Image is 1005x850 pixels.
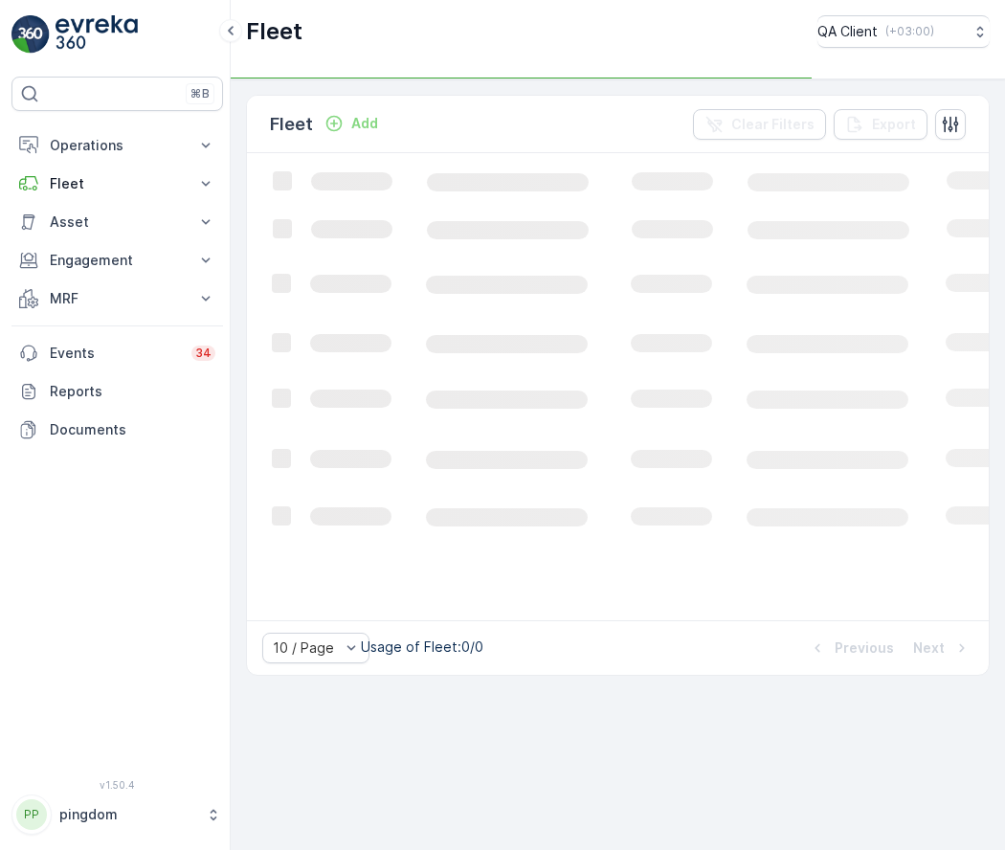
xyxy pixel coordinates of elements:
div: PP [16,799,47,830]
p: MRF [50,289,185,308]
button: Asset [11,203,223,241]
button: Operations [11,126,223,165]
img: logo [11,15,50,54]
a: Documents [11,411,223,449]
p: Reports [50,382,215,401]
p: Events [50,344,180,363]
img: logo_light-DOdMpM7g.png [56,15,138,54]
p: Add [351,114,378,133]
p: 34 [195,346,212,361]
p: Clear Filters [731,115,815,134]
p: pingdom [59,805,196,824]
button: Fleet [11,165,223,203]
p: Next [913,638,945,658]
button: Add [317,112,386,135]
button: MRF [11,280,223,318]
p: QA Client [817,22,878,41]
p: Fleet [50,174,185,193]
p: Asset [50,212,185,232]
a: Reports [11,372,223,411]
button: Previous [806,637,896,660]
p: Previous [835,638,894,658]
a: Events34 [11,334,223,372]
span: v 1.50.4 [11,779,223,791]
p: Documents [50,420,215,439]
p: Fleet [246,16,302,47]
p: Operations [50,136,185,155]
button: Clear Filters [693,109,826,140]
p: Export [872,115,916,134]
p: ( +03:00 ) [885,24,934,39]
button: PPpingdom [11,794,223,835]
button: Next [911,637,973,660]
button: Export [834,109,927,140]
button: Engagement [11,241,223,280]
p: Usage of Fleet : 0/0 [361,637,483,657]
button: QA Client(+03:00) [817,15,990,48]
p: Engagement [50,251,185,270]
p: Fleet [270,111,313,138]
p: ⌘B [190,86,210,101]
